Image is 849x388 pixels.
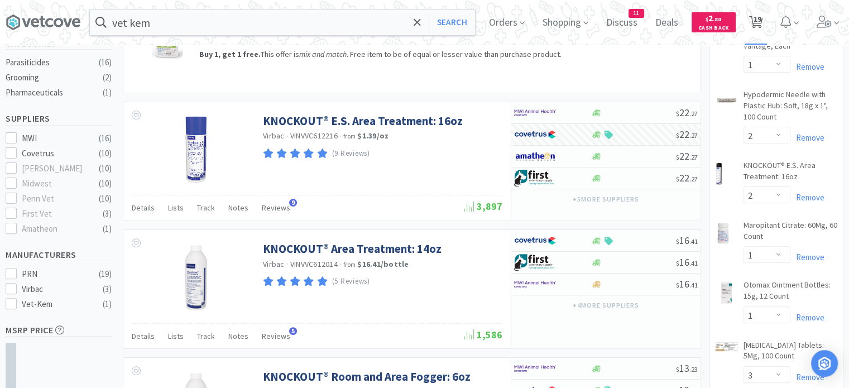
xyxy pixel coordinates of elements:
[99,177,112,190] div: ( 10 )
[22,222,91,236] div: Amatheon
[676,237,679,246] span: $
[99,267,112,281] div: ( 19 )
[716,222,731,245] img: afab5884e59c4838b9af186589bb4b28_795825.png
[103,282,112,296] div: ( 3 )
[567,298,645,313] button: +4more suppliers
[262,203,290,213] span: Reviews
[706,16,708,23] span: $
[290,259,338,269] span: VINVVC612014
[99,162,112,175] div: ( 10 )
[262,331,290,341] span: Reviews
[343,132,356,140] span: from
[99,147,112,160] div: ( 10 )
[168,331,184,341] span: Lists
[790,372,824,382] a: Remove
[22,192,91,205] div: Penn Vet
[689,153,698,161] span: . 27
[689,259,698,267] span: . 41
[103,298,112,311] div: ( 1 )
[464,328,502,341] span: 1,586
[103,222,112,236] div: ( 1 )
[429,9,475,35] button: Search
[676,106,698,119] span: 22
[228,331,248,341] span: Notes
[464,200,502,213] span: 3,897
[744,280,837,306] a: Otomax Ointment Bottles: 15g, 12 Count
[263,131,285,141] a: Virbac
[676,109,679,118] span: $
[90,9,475,35] input: Search by item, sku, manufacturer, ingredient, size...
[744,160,837,186] a: KNOCKOUT® E.S. Area Treatment: 16oz
[99,132,112,145] div: ( 16 )
[132,203,155,213] span: Details
[689,131,698,140] span: . 27
[357,259,409,269] strong: $16.41 / bottle
[332,148,370,160] p: (9 Reviews)
[228,203,248,213] span: Notes
[168,203,184,213] span: Lists
[676,234,698,247] span: 16
[22,267,91,281] div: PRN
[514,360,556,377] img: f6b2451649754179b5b4e0c70c3f7cb0_2.png
[790,312,824,323] a: Remove
[6,56,96,69] div: Parasiticides
[676,131,679,140] span: $
[790,61,824,72] a: Remove
[692,7,736,37] a: $2.80Cash Back
[744,89,837,127] a: Hypodermic Needle with Plastic Hub: Soft, 18g x 1", 100 Count
[22,282,91,296] div: Virbac
[332,276,370,288] p: (5 Reviews)
[197,331,215,341] span: Track
[689,175,698,183] span: . 27
[286,131,289,141] span: ·
[676,256,698,269] span: 16
[567,191,645,207] button: +5more suppliers
[689,365,698,373] span: . 23
[22,147,91,160] div: Covetrus
[676,128,698,141] span: 22
[22,298,91,311] div: Vet-Kem
[6,71,96,84] div: Grooming
[676,150,698,162] span: 22
[514,254,556,271] img: 67d67680309e4a0bb49a5ff0391dcc42_6.png
[290,131,338,141] span: VINVVC612216
[286,259,289,269] span: ·
[22,162,91,175] div: [PERSON_NAME]
[6,86,96,99] div: Pharmaceuticals
[811,350,838,377] div: Open Intercom Messenger
[289,327,297,335] span: 5
[199,48,631,60] p: This offer is . Free item to be of equal or lesser value than purchase product.
[514,104,556,121] img: f6b2451649754179b5b4e0c70c3f7cb0_2.png
[160,241,232,314] img: f318573ab23b40e5b0228c2273c252b2_393643.jpg
[99,56,112,69] div: ( 16 )
[716,92,738,108] img: ce2e484cb1c341e9b9da15f7a8ef77e3_233789.png
[716,282,738,304] img: feb07eb693d54059b41db218346fdb24_29873.png
[716,162,722,185] img: e345766e797047259b32566f4b1727b6_28425.png
[289,199,297,207] span: 9
[790,252,824,262] a: Remove
[602,18,642,28] a: Discuss11
[6,112,112,125] h5: Suppliers
[676,171,698,184] span: 22
[103,207,112,221] div: ( 3 )
[706,13,721,23] span: 2
[514,126,556,143] img: 77fca1acd8b6420a9015268ca798ef17_1.png
[357,131,388,141] strong: $1.39 / oz
[339,259,342,269] span: ·
[629,9,644,17] span: 11
[6,324,112,337] h5: MSRP Price
[651,18,683,28] a: Deals
[676,175,679,183] span: $
[263,369,471,384] a: KNOCKOUT® Room and Area Fogger: 6oz
[22,177,91,190] div: Midwest
[22,132,91,145] div: MWI
[790,132,824,143] a: Remove
[197,203,215,213] span: Track
[514,170,556,186] img: 67d67680309e4a0bb49a5ff0391dcc42_6.png
[99,192,112,205] div: ( 10 )
[263,259,285,269] a: Virbac
[676,365,679,373] span: $
[263,241,442,256] a: KNOCKOUT® Area Treatment: 14oz
[132,331,155,341] span: Details
[676,281,679,289] span: $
